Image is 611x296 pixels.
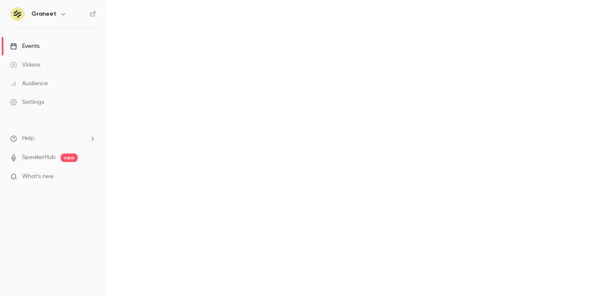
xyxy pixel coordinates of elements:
a: SpeakerHub [22,153,56,162]
div: Settings [10,98,44,106]
li: help-dropdown-opener [10,134,96,143]
div: Videos [10,61,40,69]
span: What's new [22,172,54,181]
h6: Graneet [31,10,56,18]
img: Graneet [11,7,24,21]
span: new [61,154,78,162]
div: Audience [10,79,48,88]
div: Events [10,42,39,50]
span: Help [22,134,34,143]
